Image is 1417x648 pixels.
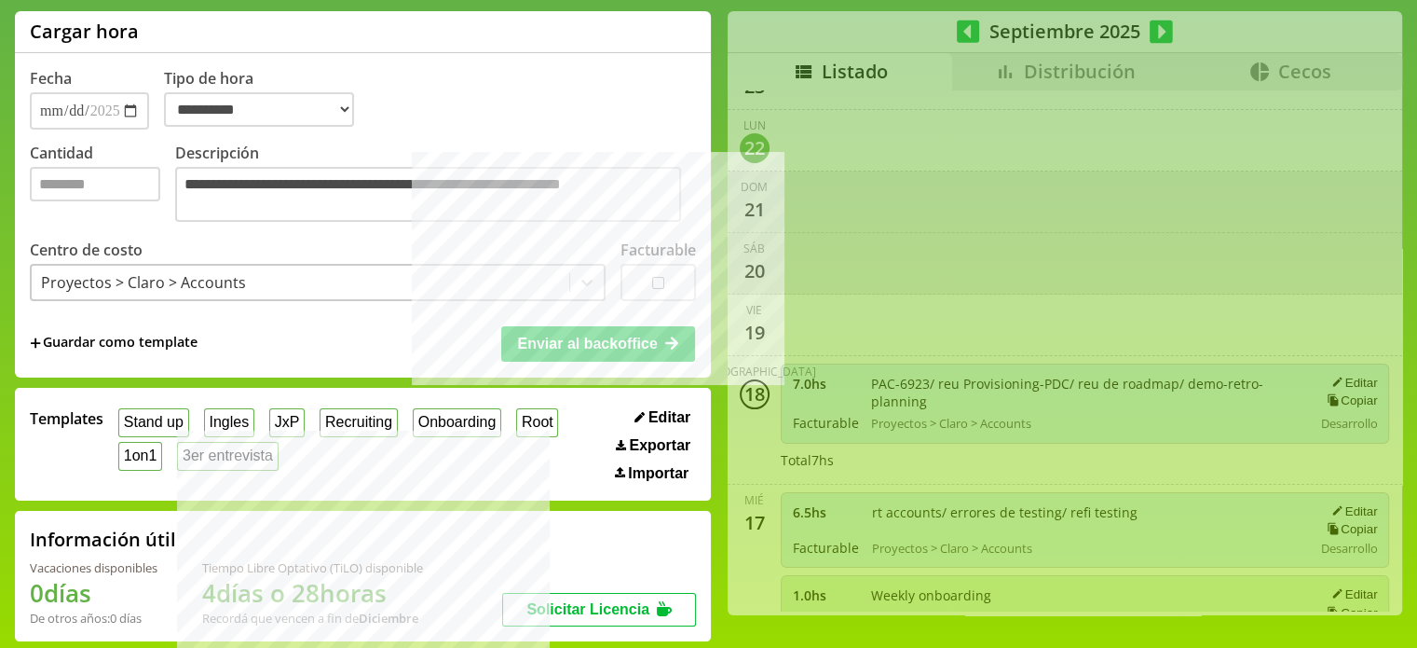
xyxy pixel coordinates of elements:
label: Descripción [175,143,696,227]
textarea: Descripción [175,167,681,222]
div: Vacaciones disponibles [30,559,157,576]
h1: 0 días [30,576,157,610]
button: Recruiting [320,408,398,437]
span: Solicitar Licencia [526,601,649,617]
label: Facturable [620,240,696,260]
button: Enviar al backoffice [501,326,695,362]
label: Fecha [30,68,72,89]
input: Cantidad [30,167,160,201]
label: Tipo de hora [164,68,369,130]
button: JxP [269,408,305,437]
span: +Guardar como template [30,333,198,353]
span: Editar [648,409,690,426]
div: Tiempo Libre Optativo (TiLO) disponible [202,559,423,576]
button: Root [516,408,558,437]
button: Stand up [118,408,189,437]
button: Exportar [610,436,696,455]
button: Solicitar Licencia [502,593,696,627]
button: Editar [629,408,696,427]
div: Recordá que vencen a fin de [202,610,423,627]
label: Centro de costo [30,240,143,260]
span: Exportar [629,437,690,454]
b: Diciembre [359,610,418,627]
span: Enviar al backoffice [517,336,657,352]
div: Proyectos > Claro > Accounts [41,272,246,293]
select: Tipo de hora [164,92,354,127]
button: 3er entrevista [177,442,279,471]
h1: 4 días o 28 horas [202,576,423,610]
h2: Información útil [30,527,176,552]
button: 1on1 [118,442,162,471]
span: Templates [30,408,103,429]
button: Ingles [204,408,254,437]
button: Onboarding [413,408,501,437]
h1: Cargar hora [30,19,139,44]
span: + [30,333,41,353]
label: Cantidad [30,143,175,227]
div: De otros años: 0 días [30,610,157,627]
span: Importar [628,465,688,482]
